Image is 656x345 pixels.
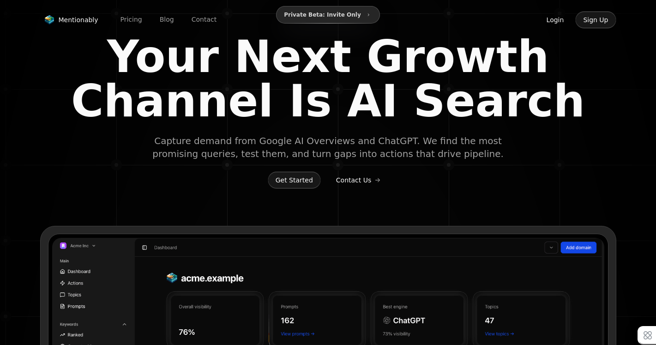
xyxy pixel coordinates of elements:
[40,13,102,26] a: Mentionably
[276,6,380,24] button: Private Beta: Invite Only
[539,11,572,29] button: Login
[59,15,98,24] span: Mentionably
[152,12,181,27] a: Blog
[113,12,150,27] a: Pricing
[44,15,55,24] img: Mentionably logo
[184,12,224,27] a: Contact
[328,171,388,189] button: Contact Us
[575,11,616,29] button: Sign Up
[151,134,506,160] span: Capture demand from Google AI Overviews and ChatGPT. We find the most promising queries, test the...
[268,171,321,189] button: Get Started
[62,35,594,123] span: Your Next Growth Channel Is AI Search
[336,176,371,185] span: Contact Us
